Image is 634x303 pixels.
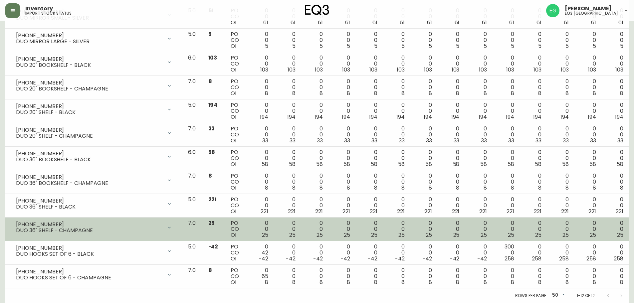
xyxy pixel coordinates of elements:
[525,126,541,144] div: 0 0
[319,42,323,50] span: 5
[369,66,377,74] span: 103
[535,137,541,144] span: 33
[208,125,215,132] span: 33
[183,76,203,99] td: 7.0
[588,113,596,121] span: 194
[388,126,405,144] div: 0 0
[552,197,569,215] div: 0 0
[231,197,241,215] div: PO CO
[231,66,236,74] span: OI
[607,173,623,191] div: 0 0
[16,251,163,257] div: DUO HOOKS SET OF 6 - BLACK
[183,29,203,52] td: 5.0
[361,173,377,191] div: 0 0
[262,160,268,168] span: 58
[479,66,487,74] span: 103
[347,184,350,192] span: 8
[398,160,405,168] span: 58
[16,180,163,186] div: DUO 36" BOOKSHELF - CHAMPAGNE
[481,137,487,144] span: 33
[452,66,460,74] span: 103
[333,31,350,49] div: 0 0
[429,89,432,97] span: 8
[252,102,268,120] div: 0 0
[525,149,541,167] div: 0 0
[400,19,405,26] span: 61
[208,172,212,180] span: 8
[453,160,460,168] span: 58
[401,42,405,50] span: 5
[552,149,569,167] div: 0 0
[279,55,296,73] div: 0 0
[374,42,377,50] span: 5
[589,160,596,168] span: 58
[482,19,487,26] span: 61
[397,66,405,74] span: 103
[231,208,236,215] span: OI
[443,102,459,120] div: 0 0
[262,137,268,144] span: 33
[443,126,459,144] div: 0 0
[536,19,541,26] span: 61
[470,31,487,49] div: 0 0
[183,99,203,123] td: 5.0
[415,31,432,49] div: 0 0
[388,102,405,120] div: 0 0
[498,197,514,215] div: 0 0
[560,113,569,121] span: 194
[607,102,623,120] div: 0 0
[579,78,596,96] div: 0 0
[424,66,432,74] span: 103
[470,173,487,191] div: 0 0
[470,197,487,215] div: 0 0
[16,56,163,62] div: [PHONE_NUMBER]
[11,78,177,93] div: [PHONE_NUMBER]DUO 20" BOOKSHELF - CHAMPAGNE
[538,184,541,192] span: 8
[525,197,541,215] div: 0 0
[561,66,569,74] span: 103
[538,42,541,50] span: 5
[208,101,218,109] span: 194
[579,102,596,120] div: 0 0
[443,149,459,167] div: 0 0
[443,173,459,191] div: 0 0
[279,78,296,96] div: 0 0
[401,184,405,192] span: 8
[607,197,623,215] div: 0 0
[263,19,268,26] span: 61
[565,184,569,192] span: 8
[620,42,623,50] span: 5
[456,42,459,50] span: 5
[315,66,323,74] span: 103
[470,78,487,96] div: 0 0
[231,42,236,50] span: OI
[231,19,236,26] span: OI
[479,113,487,121] span: 194
[183,123,203,147] td: 7.0
[361,78,377,96] div: 0 0
[552,78,569,96] div: 0 0
[265,42,268,50] span: 5
[415,173,432,191] div: 0 0
[506,66,514,74] span: 103
[231,126,241,144] div: PO CO
[16,39,163,45] div: DUO MIRROR LARGE - SILVER
[252,31,268,49] div: 0 0
[607,31,623,49] div: 0 0
[289,160,296,168] span: 58
[316,160,323,168] span: 58
[16,33,163,39] div: [PHONE_NUMBER]
[508,160,514,168] span: 58
[415,197,432,215] div: 0 0
[279,173,296,191] div: 0 0
[498,102,514,120] div: 0 0
[620,89,623,97] span: 8
[607,55,623,73] div: 0 0
[11,149,177,164] div: [PHONE_NUMBER]DUO 36" BOOKSHELF - BLACK
[455,19,460,26] span: 61
[16,127,163,133] div: [PHONE_NUMBER]
[484,184,487,192] span: 8
[593,42,596,50] span: 5
[579,197,596,215] div: 0 0
[508,137,514,144] span: 33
